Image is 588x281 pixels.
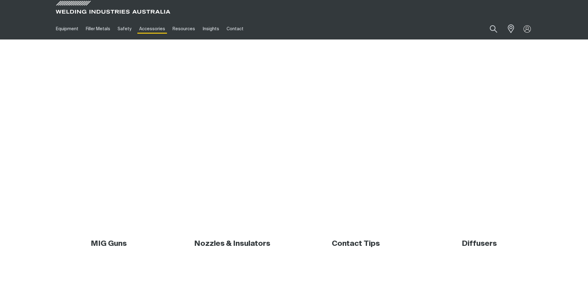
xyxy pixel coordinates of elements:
[462,240,497,247] a: Diffusers
[114,18,135,39] a: Safety
[136,18,169,39] a: Accessories
[199,18,223,39] a: Insights
[91,240,127,247] a: MIG Guns
[195,164,393,184] h1: MIG Guns & Consumables
[194,240,270,247] a: Nozzles & Insulators
[475,22,504,36] input: Product name or item number...
[169,18,199,39] a: Resources
[52,18,82,39] a: Equipment
[223,18,247,39] a: Contact
[82,18,114,39] a: Filler Metals
[52,18,415,39] nav: Main
[332,240,380,247] a: Contact Tips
